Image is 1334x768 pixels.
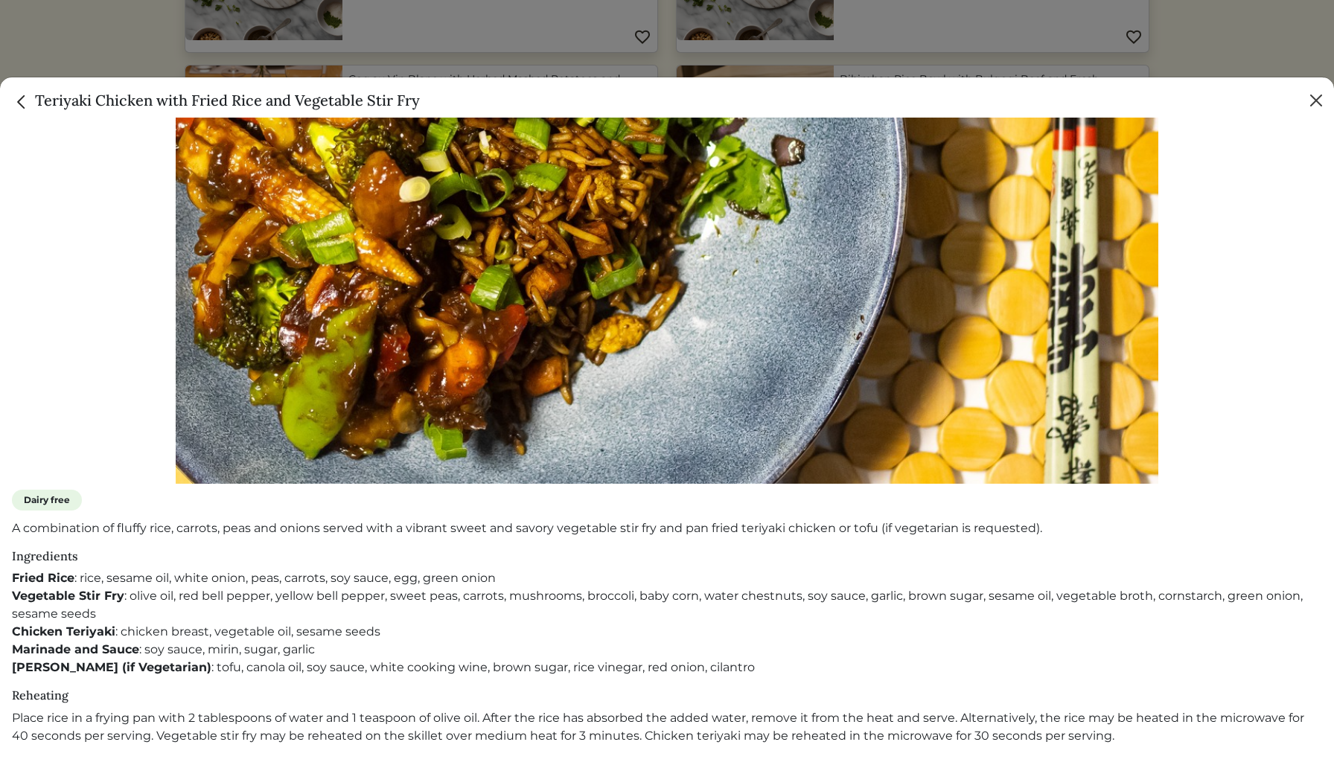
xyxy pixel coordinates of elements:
[12,571,74,585] strong: Fried Rice
[12,660,211,674] strong: [PERSON_NAME] (if Vegetarian)
[12,624,115,639] strong: Chicken Teriyaki
[12,490,82,511] span: Dairy free
[12,549,1322,563] h6: Ingredients
[12,709,1322,745] p: Place rice in a frying pan with 2 tablespoons of water and 1 teaspoon of olive oil. After the ric...
[12,623,1322,641] div: : chicken breast, vegetable oil, sesame seeds
[12,587,1322,623] div: : olive oil, red bell pepper, yellow bell pepper, sweet peas, carrots, mushrooms, broccoli, baby ...
[12,519,1322,537] p: A combination of fluffy rice, carrots, peas and onions served with a vibrant sweet and savory veg...
[12,641,1322,659] div: : soy sauce, mirin, sugar, garlic
[12,91,35,109] a: Close
[12,589,124,603] strong: Vegetable Stir Fry
[1304,89,1328,112] button: Close
[12,642,139,656] strong: Marinade and Sauce
[12,89,420,112] h5: Teriyaki Chicken with Fried Rice and Vegetable Stir Fry
[12,92,31,112] img: back_caret-0738dc900bf9763b5e5a40894073b948e17d9601fd527fca9689b06ce300169f.svg
[12,688,1322,703] h6: Reheating
[12,569,1322,587] div: : rice, sesame oil, white onion, peas, carrots, soy sauce, egg, green onion
[12,659,1322,676] div: : tofu, canola oil, soy sauce, white cooking wine, brown sugar, rice vinegar, red onion, cilantro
